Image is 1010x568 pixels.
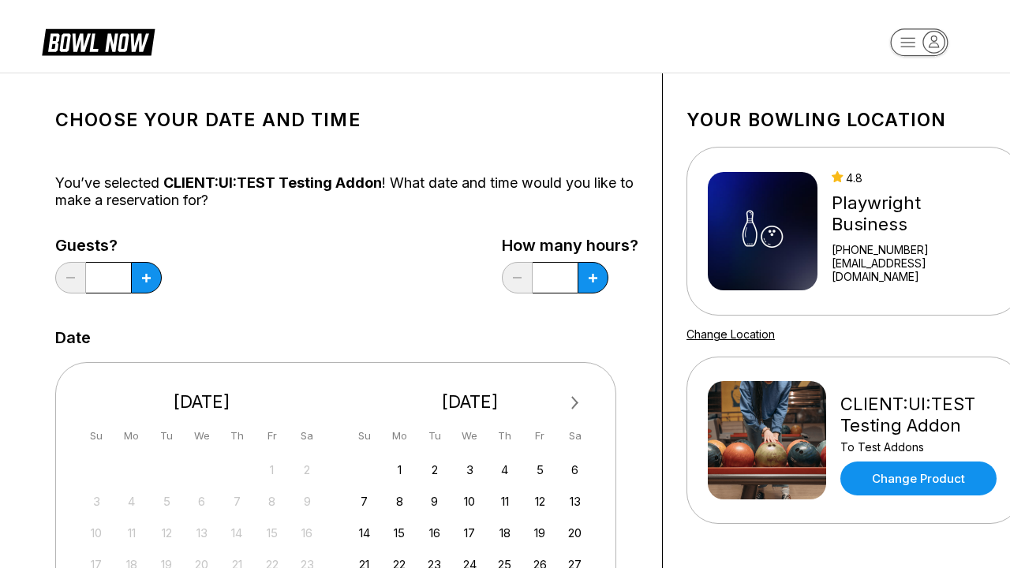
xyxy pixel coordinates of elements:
div: Choose Saturday, September 20th, 2025 [564,522,585,544]
div: Not available Sunday, August 10th, 2025 [86,522,107,544]
div: Mo [121,425,142,447]
div: You’ve selected ! What date and time would you like to make a reservation for? [55,174,638,209]
div: Not available Tuesday, August 5th, 2025 [156,491,178,512]
img: Playwright Business [708,172,817,290]
div: Choose Tuesday, September 2nd, 2025 [424,459,445,480]
div: Not available Thursday, August 14th, 2025 [226,522,248,544]
div: Sa [564,425,585,447]
div: Mo [389,425,410,447]
div: 4.8 [832,171,1001,185]
div: Not available Wednesday, August 6th, 2025 [191,491,212,512]
div: Not available Friday, August 8th, 2025 [261,491,282,512]
a: Change Product [840,461,997,495]
div: Not available Monday, August 11th, 2025 [121,522,142,544]
div: Choose Wednesday, September 17th, 2025 [459,522,481,544]
div: We [191,425,212,447]
a: Change Location [686,327,775,341]
div: Choose Tuesday, September 9th, 2025 [424,491,445,512]
label: Guests? [55,237,162,254]
div: Tu [424,425,445,447]
div: To Test Addons [840,440,1001,454]
div: [DATE] [348,391,593,413]
div: Choose Friday, September 12th, 2025 [529,491,551,512]
div: Choose Thursday, September 11th, 2025 [494,491,515,512]
div: Choose Sunday, September 7th, 2025 [353,491,375,512]
div: Su [86,425,107,447]
div: Choose Wednesday, September 3rd, 2025 [459,459,481,480]
span: CLIENT:UI:TEST Testing Addon [163,174,382,191]
div: Not available Friday, August 15th, 2025 [261,522,282,544]
div: Choose Saturday, September 13th, 2025 [564,491,585,512]
a: [EMAIL_ADDRESS][DOMAIN_NAME] [832,256,1001,283]
div: Th [226,425,248,447]
div: Fr [261,425,282,447]
div: [DATE] [80,391,324,413]
div: Tu [156,425,178,447]
div: Choose Monday, September 1st, 2025 [389,459,410,480]
label: Date [55,329,91,346]
div: Choose Sunday, September 14th, 2025 [353,522,375,544]
div: Th [494,425,515,447]
div: Choose Tuesday, September 16th, 2025 [424,522,445,544]
div: Choose Monday, September 8th, 2025 [389,491,410,512]
img: CLIENT:UI:TEST Testing Addon [708,381,826,499]
div: Not available Monday, August 4th, 2025 [121,491,142,512]
div: Choose Thursday, September 4th, 2025 [494,459,515,480]
div: Choose Saturday, September 6th, 2025 [564,459,585,480]
label: How many hours? [502,237,638,254]
div: Not available Saturday, August 16th, 2025 [297,522,318,544]
div: Sa [297,425,318,447]
div: Not available Thursday, August 7th, 2025 [226,491,248,512]
div: Choose Wednesday, September 10th, 2025 [459,491,481,512]
div: [PHONE_NUMBER] [832,243,1001,256]
div: Playwright Business [832,192,1001,235]
div: Not available Friday, August 1st, 2025 [261,459,282,480]
div: Not available Tuesday, August 12th, 2025 [156,522,178,544]
div: We [459,425,481,447]
div: CLIENT:UI:TEST Testing Addon [840,394,1001,436]
div: Not available Wednesday, August 13th, 2025 [191,522,212,544]
div: Not available Saturday, August 9th, 2025 [297,491,318,512]
div: Not available Saturday, August 2nd, 2025 [297,459,318,480]
div: Choose Friday, September 5th, 2025 [529,459,551,480]
div: Choose Monday, September 15th, 2025 [389,522,410,544]
div: Choose Friday, September 19th, 2025 [529,522,551,544]
div: Fr [529,425,551,447]
div: Not available Sunday, August 3rd, 2025 [86,491,107,512]
div: Su [353,425,375,447]
button: Next Month [563,390,588,416]
h1: Choose your Date and time [55,109,638,131]
div: Choose Thursday, September 18th, 2025 [494,522,515,544]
